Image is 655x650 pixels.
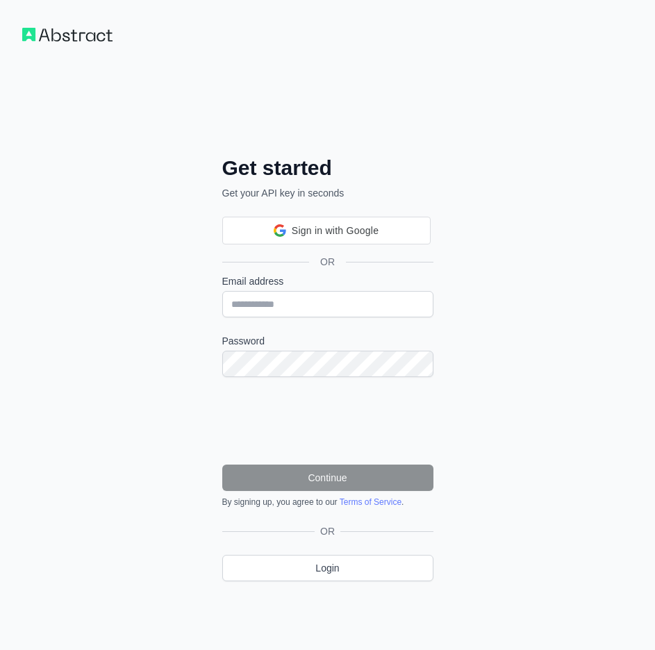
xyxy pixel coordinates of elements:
label: Password [222,334,433,348]
a: Login [222,555,433,581]
img: Workflow [22,28,113,42]
span: Sign in with Google [292,224,379,238]
a: Terms of Service [340,497,401,507]
iframe: reCAPTCHA [222,394,433,448]
h2: Get started [222,156,433,181]
span: OR [315,524,340,538]
span: OR [309,255,346,269]
p: Get your API key in seconds [222,186,433,200]
div: By signing up, you agree to our . [222,497,433,508]
button: Continue [222,465,433,491]
div: Sign in with Google [222,217,431,244]
label: Email address [222,274,433,288]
